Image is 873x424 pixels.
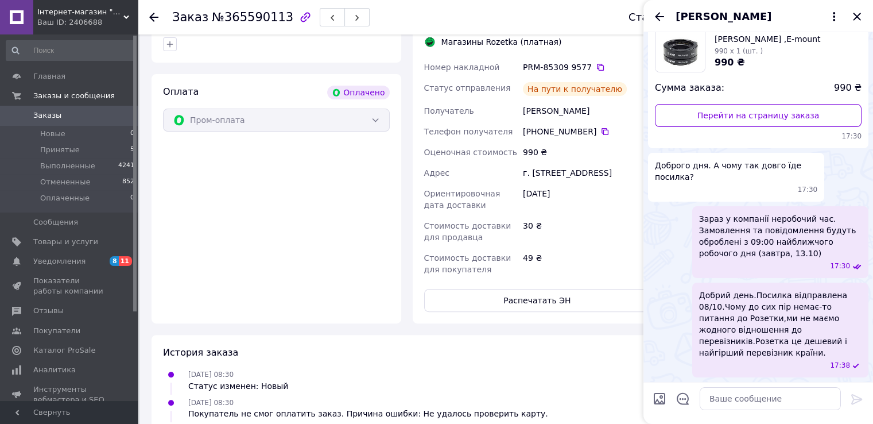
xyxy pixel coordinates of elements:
[523,82,627,96] div: На пути к получателю
[6,40,135,61] input: Поиск
[521,142,653,163] div: 990 ₴
[676,9,771,24] span: [PERSON_NAME]
[653,10,666,24] button: Назад
[830,261,850,271] span: 17:30 12.10.2025
[424,83,511,92] span: Статус отправления
[37,7,123,17] span: Інтернет-магазин "ТЕХНОРЕКОРД"
[40,177,90,187] span: Отмененные
[188,371,234,379] span: [DATE] 08:30
[33,345,95,356] span: Каталог ProSale
[163,86,199,97] span: Оплата
[655,22,705,72] img: 1563424471_w160_h160_avtofokusni-makrokiltsya-meike.jpg
[40,161,95,171] span: Выполненные
[424,189,500,210] span: Ориентировочная дата доставки
[628,11,705,23] div: Статус заказа
[172,10,208,24] span: Заказ
[523,61,650,73] div: PRM-85309 9577
[830,361,850,371] span: 17:38 12.10.2025
[424,289,651,312] button: Распечатать ЭН
[33,110,61,121] span: Заказы
[798,185,818,195] span: 17:30 12.10.2025
[33,306,64,316] span: Отзывы
[655,160,817,183] span: Доброго дня. А чому так довго їде посилка?
[130,145,134,155] span: 5
[188,399,234,407] span: [DATE] 08:30
[33,71,65,82] span: Главная
[149,11,158,23] div: Вернуться назад
[424,106,474,115] span: Получатель
[655,104,862,127] a: Перейти на страницу заказа
[118,161,134,171] span: 4241
[40,193,90,203] span: Оплаченные
[424,168,449,178] span: Адрес
[130,193,134,203] span: 0
[33,276,106,296] span: Показатели работы компании
[130,129,134,139] span: 0
[676,391,690,406] button: Открыть шаблоны ответов
[523,126,650,137] div: [PHONE_NUMBER]
[163,347,238,358] span: История заказа
[521,101,653,121] div: [PERSON_NAME]
[676,9,841,24] button: [PERSON_NAME]
[699,290,862,359] span: Добрий день.Посилка відправлена 08/10.Чому до сих пір немає-то питання до Розетки,ми не маємо жод...
[850,10,864,24] button: Закрыть
[188,380,288,392] div: Статус изменен: Новый
[424,253,511,274] span: Стоимость доставки для покупателя
[521,248,653,280] div: 49 ₴
[715,57,745,68] span: 990 ₴
[33,237,98,247] span: Товары и услуги
[424,127,513,136] span: Телефон получателя
[715,47,763,55] span: 990 x 1 (шт. )
[424,221,511,242] span: Стоимость доставки для продавца
[33,326,80,336] span: Покупатели
[37,17,138,28] div: Ваш ID: 2406688
[521,183,653,215] div: [DATE]
[424,63,500,72] span: Номер накладной
[33,384,106,405] span: Инструменты вебмастера и SEO
[327,86,389,99] div: Оплачено
[188,408,548,419] div: Покупатель не смог оплатить заказ. Причина ошибки: Не удалось проверить карту.
[834,82,862,95] span: 990 ₴
[655,132,862,141] span: 17:30 12.10.2025
[40,145,80,155] span: Принятые
[715,22,862,45] span: Автофокусні макрокільця [PERSON_NAME] ,E-mount
[424,148,518,157] span: Оценочная стоимость
[521,215,653,248] div: 30 ₴
[439,36,565,48] div: Магазины Rozetka (платная)
[33,365,76,375] span: Аналитика
[122,177,134,187] span: 852
[119,256,132,266] span: 11
[699,213,862,259] span: Зараз у компанії неробочий час. Замовлення та повідомлення будуть оброблені з 09:00 найближчого р...
[212,10,293,24] span: №365590113
[40,129,65,139] span: Новые
[33,91,115,101] span: Заказы и сообщения
[33,217,78,228] span: Сообщения
[521,163,653,183] div: г. [STREET_ADDRESS]
[110,256,119,266] span: 8
[33,256,86,267] span: Уведомления
[655,82,724,95] span: Сумма заказа:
